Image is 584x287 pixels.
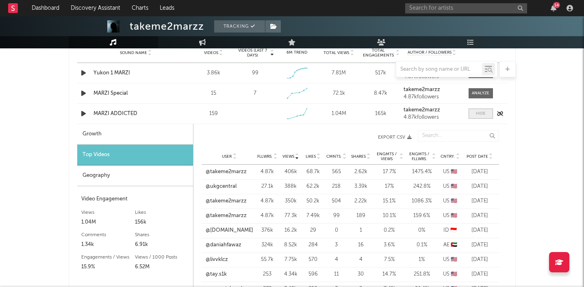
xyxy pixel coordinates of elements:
div: 504 [326,197,347,205]
div: 1475.4 % [408,168,436,176]
div: 8.52k [282,241,300,249]
div: 350k [282,197,300,205]
div: 324k [257,241,278,249]
div: Video Engagement [81,194,189,204]
span: Sound Name [120,50,147,55]
div: [DATE] [465,197,495,205]
a: @tay.s1k [206,270,227,278]
button: 14 [551,5,556,11]
span: Fllwrs. [257,154,273,159]
strong: takeme2marzz [404,107,440,113]
div: 77.3k [282,212,300,220]
div: 16.2k [282,226,300,235]
span: Views [282,154,294,159]
div: 0.2 % [375,226,404,235]
div: Comments [81,230,135,240]
div: 4.87k followers [404,94,460,100]
div: 4.87k followers [404,115,460,120]
span: 🇺🇸 [451,272,457,277]
div: 156k [135,217,189,227]
span: Likes [306,154,316,159]
div: 7.75k [282,256,300,264]
div: US [440,212,460,220]
div: 7.5 % [375,256,404,264]
div: 4.34k [282,270,300,278]
span: 🇺🇸 [451,257,457,262]
div: 7.49k [304,212,322,220]
div: US [440,183,460,191]
span: Total Engagements [362,48,395,58]
div: 27.1k [257,183,278,191]
div: 17.7 % [375,168,404,176]
div: 1 [351,226,371,235]
div: 284 [304,241,322,249]
div: [DATE] [465,212,495,220]
div: 159 [195,110,232,118]
div: 0 [326,226,347,235]
div: 3.39k [351,183,371,191]
div: Views / 1000 Posts [135,252,189,262]
a: @ukgcentral [206,183,237,191]
span: Engmts / Fllwrs. [408,152,431,161]
div: 253 [257,270,278,278]
span: 🇮🇩 [450,228,457,233]
strong: takeme2marzz [404,87,440,92]
div: 388k [282,183,300,191]
span: Cntry. [441,154,455,159]
div: 565 [326,168,347,176]
span: Videos [204,50,218,55]
a: MARZI ADDICTED [93,110,178,118]
a: @takeme2marzz [206,168,247,176]
div: 6.52M [135,262,189,272]
span: Cmnts. [326,154,342,159]
span: 🇺🇸 [451,198,457,204]
div: Growth [77,124,193,145]
div: 251.8 % [408,270,436,278]
div: Shares [135,230,189,240]
span: 🇺🇸 [451,213,457,218]
div: 1.34k [81,240,135,250]
div: [DATE] [465,226,495,235]
div: Engagements / Views [81,252,135,262]
span: 🇦🇪 [451,242,457,248]
div: US [440,197,460,205]
div: US [440,256,460,264]
div: 30 [351,270,371,278]
a: takeme2marzz [404,107,460,113]
div: [DATE] [465,270,495,278]
div: 1086.3 % [408,197,436,205]
a: @livvklcz [206,256,228,264]
div: 3 [326,241,347,249]
div: Likes [135,208,189,217]
a: @takeme2marzz [206,212,247,220]
div: 242.8 % [408,183,436,191]
div: 7 [254,89,256,98]
div: 1.04M [81,217,135,227]
div: 15 [195,89,232,98]
div: Geography [77,165,193,186]
div: 570 [304,256,322,264]
div: 596 [304,270,322,278]
input: Search by song name or URL [396,66,482,73]
div: [DATE] [465,241,495,249]
div: 4.87k [257,197,278,205]
input: Search for artists [405,3,527,13]
span: 🇺🇸 [451,169,457,174]
div: AE [440,241,460,249]
span: Post Date [467,154,488,159]
div: 29 [304,226,322,235]
div: 159.6 % [408,212,436,220]
div: 218 [326,183,347,191]
span: Author / Followers [408,50,452,55]
div: 14.7 % [375,270,404,278]
div: 10.1 % [375,212,404,220]
div: 6M Trend [278,50,316,56]
a: MARZI Special [93,89,178,98]
div: 165k [362,110,399,118]
div: 4 [351,256,371,264]
span: Shares [351,154,366,159]
div: 50.2k [304,197,322,205]
span: User [222,154,232,159]
div: 1 % [408,256,436,264]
